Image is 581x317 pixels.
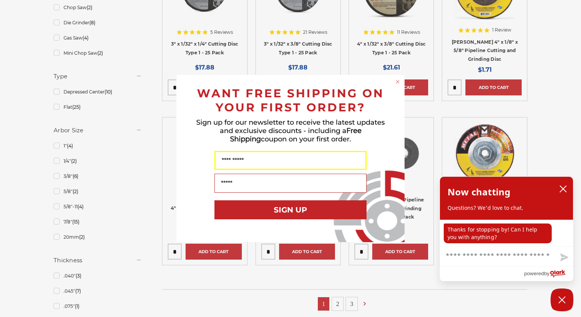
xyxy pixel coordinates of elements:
h2: Now chatting [448,184,510,200]
button: Close Chatbox [551,288,573,311]
span: powered [524,269,544,278]
div: chat [440,220,573,246]
div: olark chatbox [440,176,573,281]
span: Sign up for our newsletter to receive the latest updates and exclusive discounts - including a co... [196,118,385,143]
button: Close dialog [394,78,402,86]
button: close chatbox [557,183,569,195]
p: Thanks for stopping by! Can I help you with anything? [444,223,552,243]
span: WANT FREE SHIPPING ON YOUR FIRST ORDER? [197,86,384,114]
button: SIGN UP [214,200,367,219]
a: Powered by Olark [524,267,573,281]
span: Free Shipping [230,127,362,143]
button: Send message [554,249,573,266]
p: Questions? We'd love to chat. [448,204,565,212]
span: by [544,269,549,278]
